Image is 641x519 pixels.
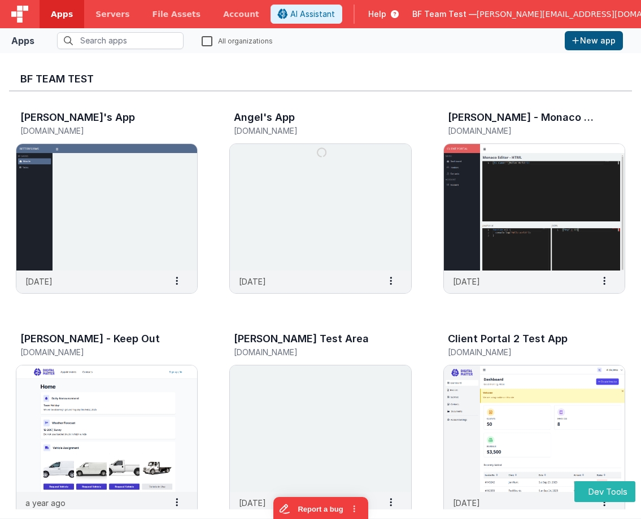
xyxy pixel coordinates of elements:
[448,333,568,344] h3: Client Portal 2 Test App
[11,34,34,47] div: Apps
[565,31,623,50] button: New app
[25,497,66,509] p: a year ago
[271,5,342,24] button: AI Assistant
[95,8,129,20] span: Servers
[20,348,169,356] h5: [DOMAIN_NAME]
[368,8,386,20] span: Help
[57,32,184,49] input: Search apps
[453,276,480,287] p: [DATE]
[20,73,621,85] h3: BF Team Test
[290,8,335,20] span: AI Assistant
[152,8,201,20] span: File Assets
[448,127,597,135] h5: [DOMAIN_NAME]
[412,8,477,20] span: BF Team Test —
[239,276,266,287] p: [DATE]
[448,112,594,123] h3: [PERSON_NAME] - Monaco Editor Test
[574,481,635,502] button: Dev Tools
[453,497,480,509] p: [DATE]
[234,127,383,135] h5: [DOMAIN_NAME]
[234,333,369,344] h3: [PERSON_NAME] Test Area
[20,127,169,135] h5: [DOMAIN_NAME]
[20,112,135,123] h3: [PERSON_NAME]'s App
[239,497,266,509] p: [DATE]
[234,348,383,356] h5: [DOMAIN_NAME]
[20,333,160,344] h3: [PERSON_NAME] - Keep Out
[448,348,597,356] h5: [DOMAIN_NAME]
[234,112,295,123] h3: Angel's App
[51,8,73,20] span: Apps
[202,35,273,46] label: All organizations
[25,276,53,287] p: [DATE]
